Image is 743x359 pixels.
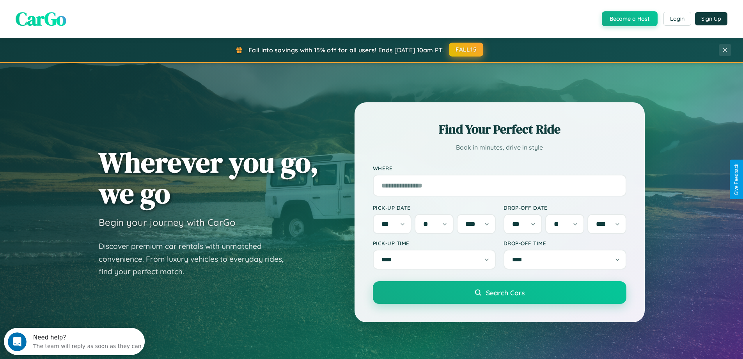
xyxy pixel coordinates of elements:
[373,121,626,138] h2: Find Your Perfect Ride
[99,240,294,278] p: Discover premium car rentals with unmatched convenience. From luxury vehicles to everyday rides, ...
[734,164,739,195] div: Give Feedback
[373,204,496,211] label: Pick-up Date
[3,3,145,25] div: Open Intercom Messenger
[99,216,236,228] h3: Begin your journey with CarGo
[504,204,626,211] label: Drop-off Date
[8,332,27,351] iframe: Intercom live chat
[504,240,626,246] label: Drop-off Time
[663,12,691,26] button: Login
[373,281,626,304] button: Search Cars
[373,165,626,171] label: Where
[373,240,496,246] label: Pick-up Time
[373,142,626,153] p: Book in minutes, drive in style
[29,7,138,13] div: Need help?
[486,288,525,297] span: Search Cars
[248,46,444,54] span: Fall into savings with 15% off for all users! Ends [DATE] 10am PT.
[602,11,658,26] button: Become a Host
[16,6,66,32] span: CarGo
[99,147,319,209] h1: Wherever you go, we go
[29,13,138,21] div: The team will reply as soon as they can
[695,12,727,25] button: Sign Up
[449,43,483,57] button: FALL15
[4,328,145,355] iframe: Intercom live chat discovery launcher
